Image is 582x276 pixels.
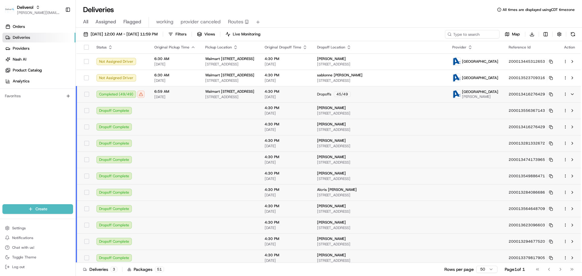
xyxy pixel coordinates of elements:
[509,75,553,80] button: 200013523709316
[2,253,73,261] button: Toggle Theme
[509,157,553,162] button: 200013474173965
[509,223,553,228] button: 200013623096603
[509,239,553,244] button: 200013294677520
[265,171,307,176] span: 4:30 PM
[204,32,215,37] span: Views
[2,76,75,86] a: Analytics
[13,68,42,73] span: Product Catalog
[317,204,346,208] span: [PERSON_NAME]
[509,108,553,113] button: 200013556367143
[228,18,243,25] span: Routes
[265,193,307,198] span: [DATE]
[265,204,307,208] span: 4:30 PM
[317,242,443,247] span: [STREET_ADDRESS]
[509,206,553,211] button: 200013564648709
[265,144,307,148] span: [DATE]
[265,225,307,230] span: [DATE]
[265,155,307,159] span: 4:30 PM
[83,5,114,15] h1: Deliveries
[265,62,307,67] span: [DATE]
[334,91,351,97] div: 45 / 49
[205,56,254,61] span: Walmart [STREET_ADDRESS]
[205,45,232,50] span: Pickup Location
[265,45,301,50] span: Original Dropoff Time
[2,22,75,32] a: Orders
[265,56,307,61] span: 4:30 PM
[317,220,346,225] span: [PERSON_NAME]
[154,89,196,94] span: 6:59 AM
[317,209,443,214] span: [STREET_ADDRESS]
[265,89,307,94] span: 4:30 PM
[17,4,33,10] button: Deliverol
[265,78,307,83] span: [DATE]
[503,7,575,12] span: All times are displayed using CDT timezone
[462,59,498,64] span: [GEOGRAPHIC_DATA]
[265,253,307,258] span: 4:30 PM
[317,78,443,83] span: [STREET_ADDRESS]
[445,30,500,38] input: Type to search
[205,89,254,94] span: Walmart [STREET_ADDRESS]
[13,57,26,62] span: Nash AI
[563,45,576,50] div: Action
[155,267,164,272] div: 51
[2,243,73,252] button: Chat with us!
[205,62,255,67] span: [STREET_ADDRESS]
[265,111,307,116] span: [DATE]
[265,236,307,241] span: 4:30 PM
[2,263,73,271] button: Log out
[154,62,196,67] span: [DATE]
[2,204,73,214] button: Create
[317,176,443,181] span: [STREET_ADDRESS]
[265,160,307,165] span: [DATE]
[166,30,189,38] button: Filters
[2,91,73,101] div: Favorites
[17,10,60,15] span: [PERSON_NAME][EMAIL_ADDRESS][DOMAIN_NAME]
[123,18,141,25] span: Flagged
[317,225,443,230] span: [STREET_ADDRESS]
[35,206,47,212] span: Create
[13,35,30,40] span: Deliveries
[317,193,443,198] span: [STREET_ADDRESS]
[83,266,117,272] div: Deliveries
[265,187,307,192] span: 4:30 PM
[154,56,196,61] span: 6:30 AM
[5,5,15,14] img: Deliverol
[127,266,164,272] div: Packages
[181,18,221,25] span: provider canceled
[317,160,443,165] span: [STREET_ADDRESS]
[317,92,331,97] span: Dropoffs
[12,226,26,231] span: Settings
[317,62,443,67] span: [STREET_ADDRESS]
[13,46,29,51] span: Providers
[509,125,553,129] button: 200013416276429
[154,95,196,99] span: [DATE]
[91,32,158,37] span: [DATE] 12:00 AM - [DATE] 11:59 PM
[512,32,520,37] span: Map
[317,253,346,258] span: [PERSON_NAME]
[2,33,75,42] a: Deliveries
[317,187,357,192] span: Alcris [PERSON_NAME]
[154,78,196,83] span: [DATE]
[233,32,260,37] span: Live Monitoring
[154,73,196,78] span: 6:30 AM
[502,30,523,38] button: Map
[265,122,307,127] span: 4:30 PM
[509,174,553,178] button: 200013549886471
[2,224,73,232] button: Settings
[95,18,116,25] span: Assigned
[154,45,189,50] span: Original Pickup Time
[569,30,577,38] button: Refresh
[2,234,73,242] button: Notifications
[265,209,307,214] span: [DATE]
[509,190,553,195] button: 200013284086686
[2,55,75,64] a: Nash AI
[265,242,307,247] span: [DATE]
[453,74,460,82] img: ActionCourier.png
[13,78,29,84] span: Analytics
[509,255,553,260] button: 200013379817905
[265,105,307,110] span: 4:30 PM
[205,78,255,83] span: [STREET_ADDRESS]
[205,73,254,78] span: Walmart [STREET_ADDRESS]
[12,235,33,240] span: Notifications
[265,127,307,132] span: [DATE]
